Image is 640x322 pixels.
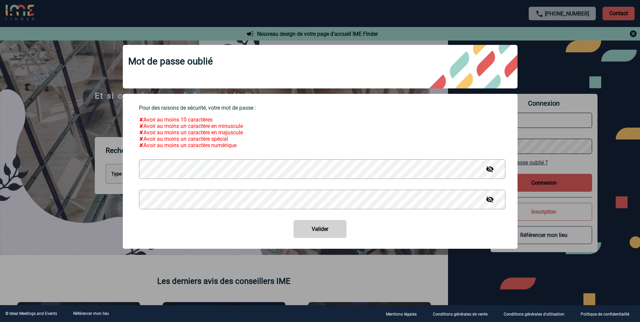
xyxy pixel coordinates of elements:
[73,311,109,316] a: Référencer mon lieu
[139,136,501,142] div: Avoir au moins un caractère spécial
[139,142,143,149] span: ✘
[139,116,143,123] span: ✘
[139,129,143,136] span: ✘
[504,312,564,317] p: Conditions générales d'utilisation
[498,311,575,317] a: Conditions générales d'utilisation
[427,311,498,317] a: Conditions générales de vente
[139,116,501,123] div: Avoir au moins 10 caractères
[294,220,346,238] button: Valider
[139,142,501,149] div: Avoir au moins un caractère numérique
[381,311,427,317] a: Mentions légales
[575,311,640,317] a: Politique de confidentialité
[123,45,518,88] div: Mot de passe oublié
[581,312,629,317] p: Politique de confidentialité
[139,129,501,136] div: Avoir au moins un caractère en majuscule
[139,123,501,129] div: Avoir au moins un caractère en minuscule
[139,123,143,129] span: ✘
[5,311,57,316] div: © Ideal Meetings and Events
[139,105,501,111] p: Pour des raisons de sécurité, votre mot de passe :
[433,312,488,317] p: Conditions générales de vente
[386,312,417,317] p: Mentions légales
[139,136,143,142] span: ✘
